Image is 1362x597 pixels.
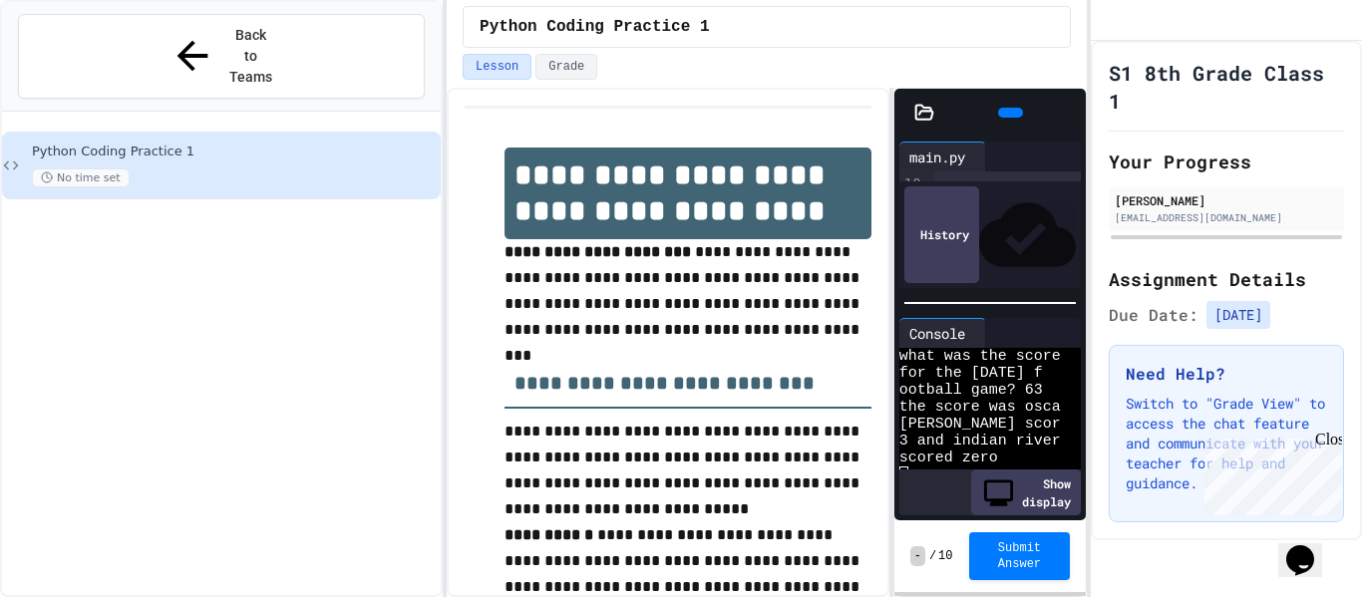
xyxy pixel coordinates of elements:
[463,54,531,80] button: Lesson
[32,168,130,187] span: No time set
[1206,301,1270,329] span: [DATE]
[32,144,437,160] span: Python Coding Practice 1
[929,548,936,564] span: /
[1109,265,1344,293] h2: Assignment Details
[899,449,998,466] span: scored zero
[1196,431,1342,515] iframe: chat widget
[1115,210,1338,225] div: [EMAIL_ADDRESS][DOMAIN_NAME]
[899,323,975,344] div: Console
[899,174,924,254] div: 10
[8,8,138,127] div: Chat with us now!Close
[899,318,986,348] div: Console
[1278,517,1342,577] iframe: chat widget
[1109,303,1198,327] span: Due Date:
[18,14,425,99] button: Back to Teams
[480,15,709,39] span: Python Coding Practice 1
[899,416,1097,433] span: [PERSON_NAME] scored 6
[938,548,952,564] span: 10
[535,54,597,80] button: Grade
[899,399,1061,416] span: the score was osca
[899,433,1061,449] span: 3 and indian river
[899,147,975,167] div: main.py
[904,186,979,284] div: History
[227,25,274,88] span: Back to Teams
[1126,394,1327,493] p: Switch to "Grade View" to access the chat feature and communicate with your teacher for help and ...
[899,365,1043,382] span: for the [DATE] f
[910,546,925,566] span: -
[1109,148,1344,175] h2: Your Progress
[899,382,1043,399] span: ootball game? 63
[1126,362,1327,386] h3: Need Help?
[1115,191,1338,209] div: [PERSON_NAME]
[899,142,986,171] div: main.py
[971,469,1081,515] div: Show display
[985,540,1055,572] span: Submit Answer
[969,532,1071,580] button: Submit Answer
[899,348,1061,365] span: what was the score
[1109,59,1344,115] h1: S1 8th Grade Class 1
